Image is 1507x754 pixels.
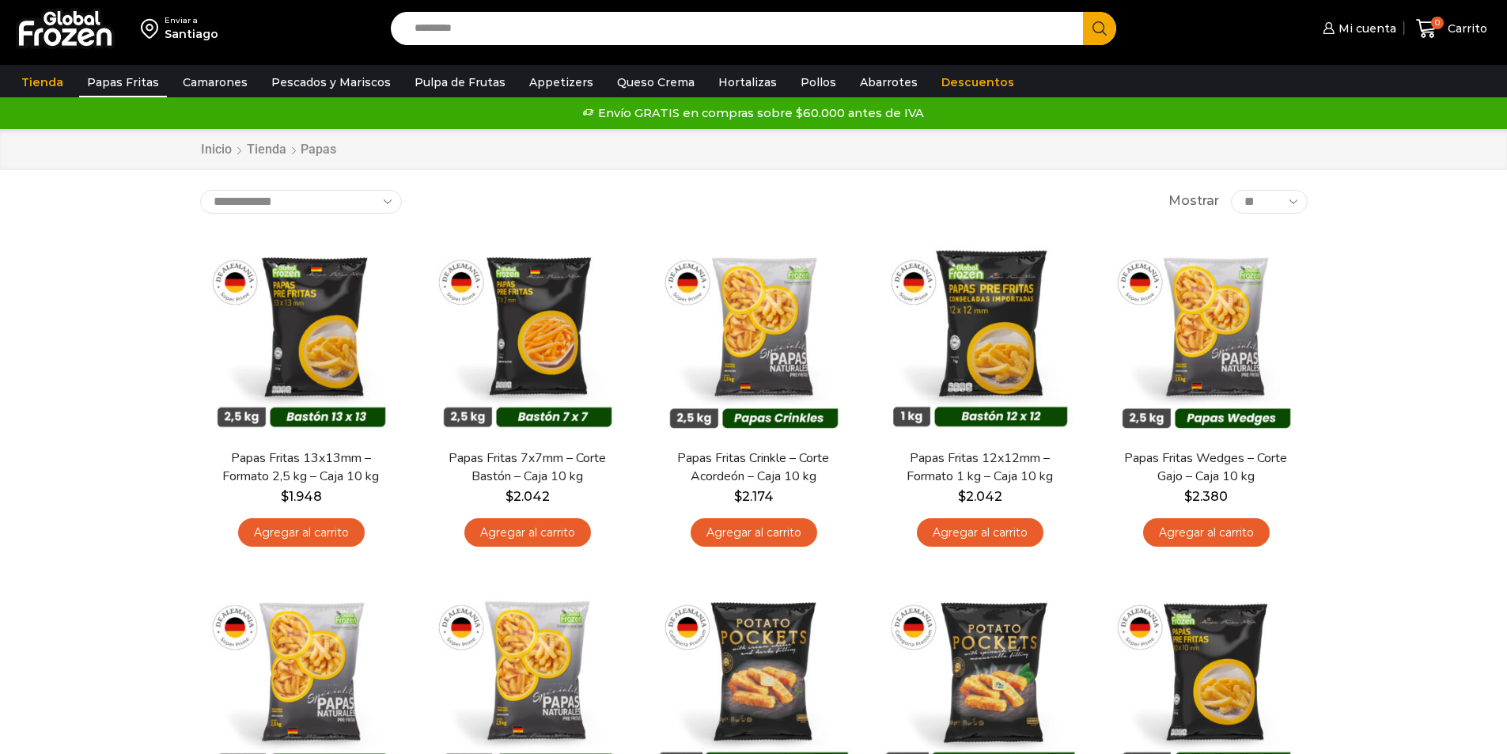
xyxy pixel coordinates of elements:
button: Search button [1083,12,1116,45]
a: 0 Carrito [1412,10,1491,47]
a: Hortalizas [710,67,785,97]
div: Santiago [165,26,218,42]
a: Papas Fritas [79,67,167,97]
div: Enviar a [165,15,218,26]
a: Papas Fritas 13x13mm – Formato 2,5 kg – Caja 10 kg [210,449,392,486]
span: $ [958,489,966,504]
a: Mi cuenta [1319,13,1396,44]
a: Abarrotes [852,67,926,97]
a: Tienda [246,141,287,159]
a: Agregar al carrito: “Papas Fritas 13x13mm - Formato 2,5 kg - Caja 10 kg” [238,518,365,548]
bdi: 1.948 [281,489,322,504]
a: Papas Fritas 12x12mm – Formato 1 kg – Caja 10 kg [888,449,1070,486]
a: Pulpa de Frutas [407,67,513,97]
bdi: 2.174 [734,489,774,504]
a: Agregar al carrito: “Papas Fritas 7x7mm - Corte Bastón - Caja 10 kg” [464,518,591,548]
a: Queso Crema [609,67,702,97]
a: Agregar al carrito: “Papas Fritas Wedges – Corte Gajo - Caja 10 kg” [1143,518,1270,548]
span: Mi cuenta [1335,21,1396,36]
nav: Breadcrumb [200,141,336,159]
a: Inicio [200,141,233,159]
span: $ [1184,489,1192,504]
img: address-field-icon.svg [141,15,165,42]
a: Appetizers [521,67,601,97]
span: 0 [1431,17,1444,29]
a: Camarones [175,67,256,97]
bdi: 2.042 [505,489,550,504]
a: Agregar al carrito: “Papas Fritas Crinkle - Corte Acordeón - Caja 10 kg” [691,518,817,548]
a: Papas Fritas Wedges – Corte Gajo – Caja 10 kg [1115,449,1297,486]
span: Mostrar [1168,192,1219,210]
bdi: 2.380 [1184,489,1228,504]
select: Pedido de la tienda [200,190,402,214]
a: Tienda [13,67,71,97]
bdi: 2.042 [958,489,1002,504]
span: $ [734,489,742,504]
a: Papas Fritas 7x7mm – Corte Bastón – Caja 10 kg [436,449,618,486]
a: Descuentos [933,67,1022,97]
span: $ [505,489,513,504]
span: $ [281,489,289,504]
a: Pescados y Mariscos [263,67,399,97]
a: Pollos [793,67,844,97]
span: Carrito [1444,21,1487,36]
a: Agregar al carrito: “Papas Fritas 12x12mm - Formato 1 kg - Caja 10 kg” [917,518,1043,548]
h1: Papas [301,142,336,157]
a: Papas Fritas Crinkle – Corte Acordeón – Caja 10 kg [662,449,844,486]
